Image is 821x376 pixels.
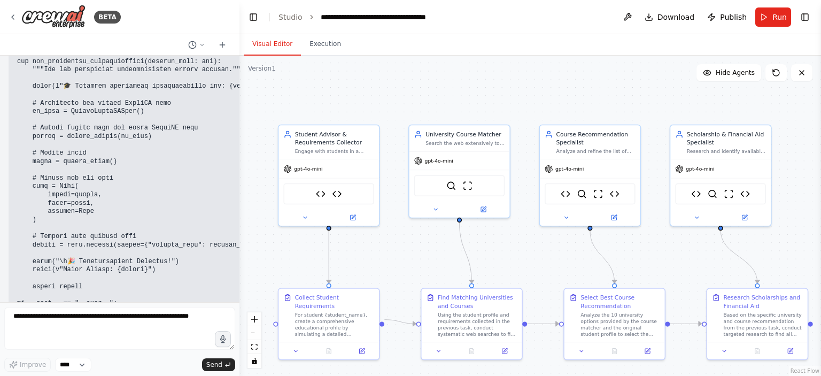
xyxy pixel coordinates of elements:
span: gpt-4o-mini [294,166,322,172]
button: Hide left sidebar [246,10,261,25]
button: Open in side panel [633,346,661,356]
span: Improve [20,360,46,369]
button: Open in side panel [491,346,518,356]
img: SerperDevTool [577,189,586,198]
div: Using the student profile and requirements collected in the previous task, conduct systematic web... [438,311,517,337]
g: Edge from d99dc430-3722-4cb7-82e7-b34115732794 to c1474be5-9512-4e76-8098-8074a3faaaf0 [384,316,416,328]
span: Download [657,12,695,22]
img: MongoDB Helper [740,189,750,198]
button: fit view [247,340,261,354]
g: Edge from 80216067-e469-449b-b2fc-1f4becbae5c2 to fc0fe940-3a1f-4645-9a94-893a96a99fd3 [717,230,762,283]
button: Improve [4,358,51,372]
div: Engage with students in a friendly, supportive manner to collect their educational goals, study p... [295,148,374,155]
div: Analyze and refine the list of university courses found by the matcher agent to identify the sing... [556,148,635,155]
button: Send [202,358,235,371]
span: Send [206,360,222,369]
span: gpt-4o-mini [425,158,453,164]
button: Execution [301,33,350,56]
button: No output available [312,346,346,356]
button: Open in side panel [776,346,804,356]
span: gpt-4o-mini [555,166,584,172]
div: Find Matching Universities and Courses [438,294,517,310]
button: Open in side panel [722,213,768,222]
div: Student Advisor & Requirements CollectorEngage with students in a friendly, supportive manner to ... [278,125,380,227]
div: Version 1 [248,64,276,73]
button: Run [755,7,791,27]
g: Edge from 95bc6743-19ce-4d41-988b-f962179ef3d6 to d99dc430-3722-4cb7-82e7-b34115732794 [325,230,333,283]
img: ScrapeWebsiteTool [463,181,473,190]
img: MongoDB Helper [609,189,619,198]
span: Run [772,12,787,22]
button: Open in side panel [591,213,637,222]
button: Show right sidebar [797,10,812,25]
button: Click to speak your automation idea [215,331,231,347]
img: SerperDevTool [446,181,456,190]
div: Find Matching Universities and CoursesUsing the student profile and requirements collected in the... [421,288,523,360]
button: No output available [740,346,775,356]
button: zoom in [247,312,261,326]
button: Open in side panel [330,213,376,222]
div: Select Best Course Recommendation [580,294,660,310]
img: Logo [21,5,86,29]
button: No output available [454,346,489,356]
div: Scholarship & Financial Aid SpecialistResearch and identify available scholarships, grants, finan... [670,125,772,227]
div: University Course MatcherSearch the web extensively to find up to 10 universities and courses tha... [408,125,510,219]
g: Edge from d5086e6d-4646-432a-b7a2-17f1104395c2 to 6cb757ca-b8be-4a44-9908-e15299d8b6e3 [586,230,618,283]
button: toggle interactivity [247,354,261,368]
button: Visual Editor [244,33,301,56]
div: Based on the specific university and course recommendation from the previous task, conduct target... [724,311,803,337]
span: gpt-4o-mini [686,166,714,172]
div: BETA [94,11,121,24]
div: Analyze the 10 university options provided by the course matcher and the original student profile... [580,311,660,337]
div: React Flow controls [247,312,261,368]
div: Scholarship & Financial Aid Specialist [687,130,766,147]
span: Publish [720,12,747,22]
button: zoom out [247,326,261,340]
button: Switch to previous chat [184,39,210,51]
div: Collect Student RequirementsFor student {student_name}, create a comprehensive educational profil... [278,288,380,360]
div: Research Scholarships and Financial Aid [724,294,803,310]
div: Course Recommendation SpecialistAnalyze and refine the list of university courses found by the ma... [539,125,641,227]
img: SerperDevTool [708,189,717,198]
button: No output available [597,346,632,356]
div: University Course Matcher [425,130,505,138]
span: Hide Agents [716,68,755,77]
div: Search the web extensively to find up to 10 universities and courses that match the student's req... [425,140,505,147]
g: Edge from 6cb757ca-b8be-4a44-9908-e15299d8b6e3 to fc0fe940-3a1f-4645-9a94-893a96a99fd3 [670,320,702,328]
div: Collect Student Requirements [295,294,374,310]
a: Studio [278,13,303,21]
g: Edge from e242a27d-613d-4fb4-b7de-8152e8841b65 to c1474be5-9512-4e76-8098-8074a3faaaf0 [455,222,476,283]
a: React Flow attribution [791,368,819,374]
div: Course Recommendation Specialist [556,130,635,147]
img: MongoDB Atlas Data API Tool [561,189,570,198]
div: Research Scholarships and Financial AidBased on the specific university and course recommendation... [706,288,808,360]
g: Edge from c1474be5-9512-4e76-8098-8074a3faaaf0 to 6cb757ca-b8be-4a44-9908-e15299d8b6e3 [528,320,559,328]
button: Publish [703,7,751,27]
button: Start a new chat [214,39,231,51]
img: MongoDB Atlas Data API Tool [316,189,326,198]
div: Student Advisor & Requirements Collector [295,130,374,147]
button: Open in side panel [460,204,506,214]
img: ScrapeWebsiteTool [724,189,733,198]
div: For student {student_name}, create a comprehensive educational profile by simulating a detailed c... [295,311,374,337]
img: MongoDB Helper [332,189,342,198]
button: Hide Agents [696,64,761,81]
nav: breadcrumb [278,12,441,22]
div: Research and identify available scholarships, grants, financial aid opportunities, and special fa... [687,148,766,155]
button: Open in side panel [348,346,376,356]
div: Select Best Course RecommendationAnalyze the 10 university options provided by the course matcher... [563,288,665,360]
button: Download [640,7,699,27]
img: ScrapeWebsiteTool [593,189,603,198]
img: MongoDB Atlas Data API Tool [691,189,701,198]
